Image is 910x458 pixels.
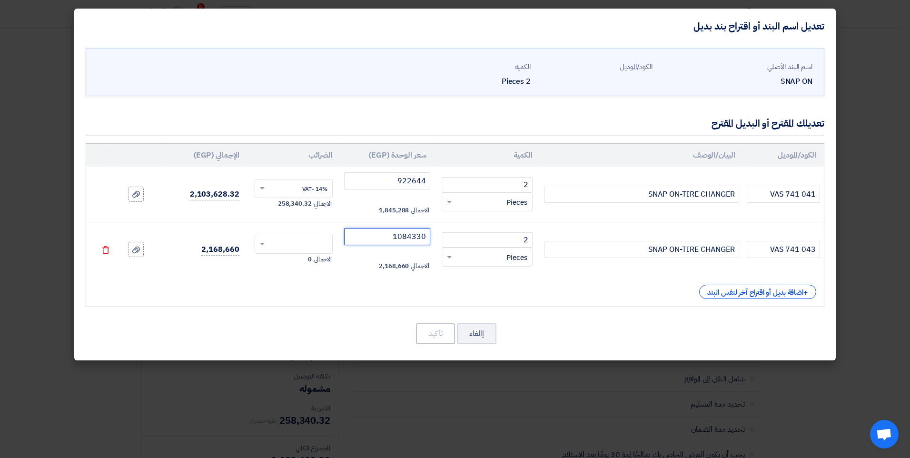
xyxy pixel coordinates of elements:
[314,255,332,264] span: الاجمالي
[442,232,533,248] input: RFQ_STEP1.ITEMS.2.AMOUNT_TITLE
[255,179,333,198] ng-select: VAT
[308,255,312,264] span: 0
[693,20,824,32] h4: تعديل اسم البند أو اقتراح بند بديل
[314,199,332,209] span: الاجمالي
[344,172,430,189] input: أدخل سعر الوحدة
[538,61,653,72] div: الكود/الموديل
[747,241,820,258] input: الموديل
[712,116,824,130] div: تعديلك المقترح أو البديل المقترح
[506,197,527,208] span: Pieces
[340,144,434,167] th: سعر الوحدة (EGP)
[379,206,409,215] span: 1,845,288
[411,261,429,271] span: الاجمالي
[660,61,812,72] div: اسم البند الأصلي
[457,323,496,344] button: إالغاء
[416,323,455,344] button: تأكيد
[699,285,816,299] div: اضافة بديل أو اقتراح آخر لنفس البند
[870,420,899,448] div: Open chat
[278,199,312,209] span: 258,340.32
[161,144,247,167] th: الإجمالي (EGP)
[379,261,409,271] span: 2,168,660
[434,144,540,167] th: الكمية
[247,144,341,167] th: الضرائب
[747,186,820,203] input: الموديل
[660,76,812,87] div: SNAP ON
[540,144,743,167] th: البيان/الوصف
[442,177,533,192] input: RFQ_STEP1.ITEMS.2.AMOUNT_TITLE
[506,252,527,263] span: Pieces
[411,206,429,215] span: الاجمالي
[544,241,739,258] input: Add Item Description
[544,186,739,203] input: Add Item Description
[416,76,531,87] div: 2 Pieces
[201,244,239,256] span: 2,168,660
[743,144,824,167] th: الكود/الموديل
[803,287,808,299] span: +
[416,61,531,72] div: الكمية
[344,228,430,245] input: أدخل سعر الوحدة
[190,189,239,200] span: 2,103,628.32
[255,235,333,254] ng-select: VAT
